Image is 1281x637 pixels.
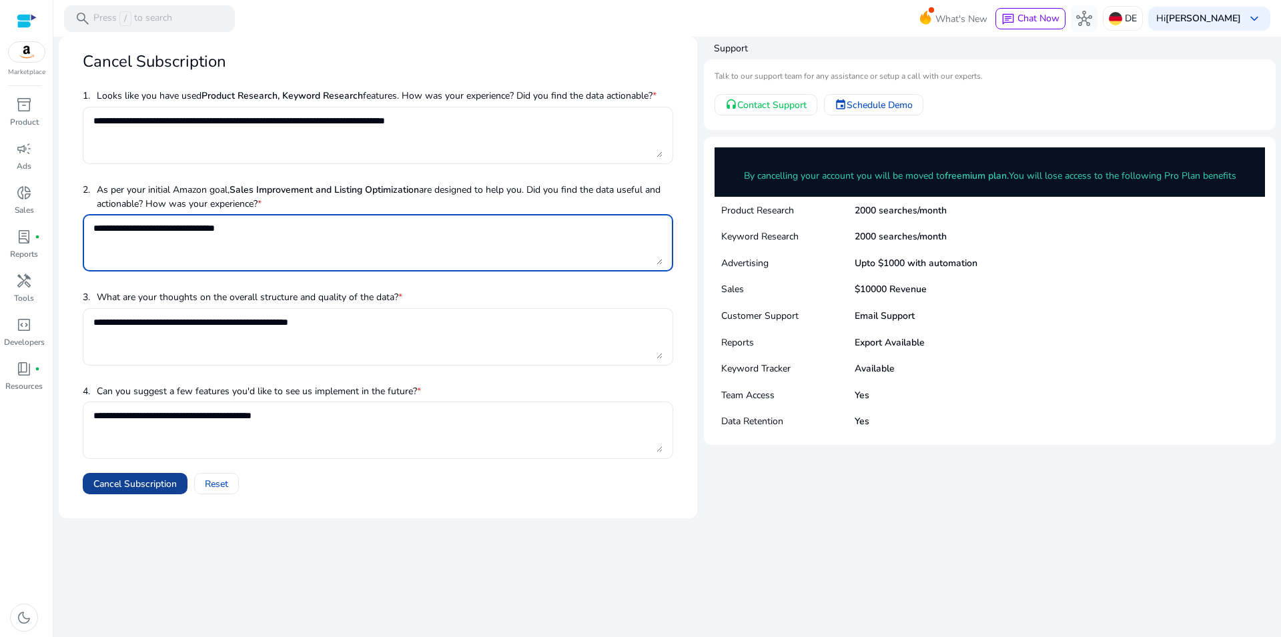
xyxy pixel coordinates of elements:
[945,169,1009,182] b: freemium plan.
[721,229,855,243] p: Keyword Research
[14,292,34,304] p: Tools
[721,336,855,350] p: Reports
[35,366,40,372] span: fiber_manual_record
[83,50,226,73] mat-card-title: Cancel Subscription
[721,282,855,296] p: Sales
[16,97,32,113] span: inventory_2
[855,388,869,402] p: Yes
[35,234,40,239] span: fiber_manual_record
[97,384,421,398] p: Can you suggest a few features you'd like to see us implement in the future?
[83,473,187,494] button: Cancel Subscription
[9,42,45,62] img: amazon.svg
[83,384,90,398] p: 4.
[16,610,32,626] span: dark_mode
[737,98,807,112] span: Contact Support
[97,89,657,103] p: Looks like you have used features. How was your experience? Did you find the data actionable?
[721,256,855,270] p: Advertising
[855,256,977,270] p: Upto $1000 with automation
[16,185,32,201] span: donut_small
[1071,5,1098,32] button: hub
[1076,11,1092,27] span: hub
[835,99,847,111] mat-icon: event
[16,229,32,245] span: lab_profile
[1166,12,1241,25] b: [PERSON_NAME]
[5,380,43,392] p: Resources
[995,8,1065,29] button: chatChat Now
[714,42,1276,55] h4: Support
[935,7,987,31] span: What's New
[855,336,925,350] p: Export Available
[83,290,90,304] p: 3.
[93,11,172,26] p: Press to search
[715,70,1265,83] mat-card-subtitle: Talk to our support team for any assistance or setup a call with our experts.
[194,473,239,494] button: Reset
[847,98,913,112] span: Schedule Demo
[4,336,45,348] p: Developers
[83,89,90,103] p: 1.
[1125,7,1137,30] p: DE
[725,169,1255,183] p: By cancelling your account you will be moved to You will lose access to the following Pro Plan be...
[1017,12,1059,25] span: Chat Now
[855,203,947,217] p: 2000 searches/month
[855,229,947,243] p: 2000 searches/month
[16,273,32,289] span: handyman
[715,94,817,115] a: Contact Support
[855,362,895,376] p: Available
[1246,11,1262,27] span: keyboard_arrow_down
[855,414,869,428] p: Yes
[16,141,32,157] span: campaign
[10,116,39,128] p: Product
[721,388,855,402] p: Team Access
[75,11,91,27] span: search
[721,203,855,217] p: Product Research
[201,89,363,102] b: Product Research, Keyword Research
[721,362,855,376] p: Keyword Tracker
[855,282,927,296] p: $10000 Revenue
[1109,12,1122,25] img: de.svg
[16,317,32,333] span: code_blocks
[17,160,31,172] p: Ads
[230,183,419,196] b: Sales Improvement and Listing Optimization
[15,204,34,216] p: Sales
[855,309,915,323] p: Email Support
[97,183,673,211] p: As per your initial Amazon goal, are designed to help you. Did you find the data useful and actio...
[83,183,90,211] p: 2.
[8,67,45,77] p: Marketplace
[10,248,38,260] p: Reports
[1156,14,1241,23] p: Hi
[205,477,228,491] span: Reset
[93,477,177,491] span: Cancel Subscription
[119,11,131,26] span: /
[725,99,737,111] mat-icon: headset
[721,309,855,323] p: Customer Support
[97,290,402,304] p: What are your thoughts on the overall structure and quality of the data?
[16,361,32,377] span: book_4
[1001,13,1015,26] span: chat
[721,414,855,428] p: Data Retention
